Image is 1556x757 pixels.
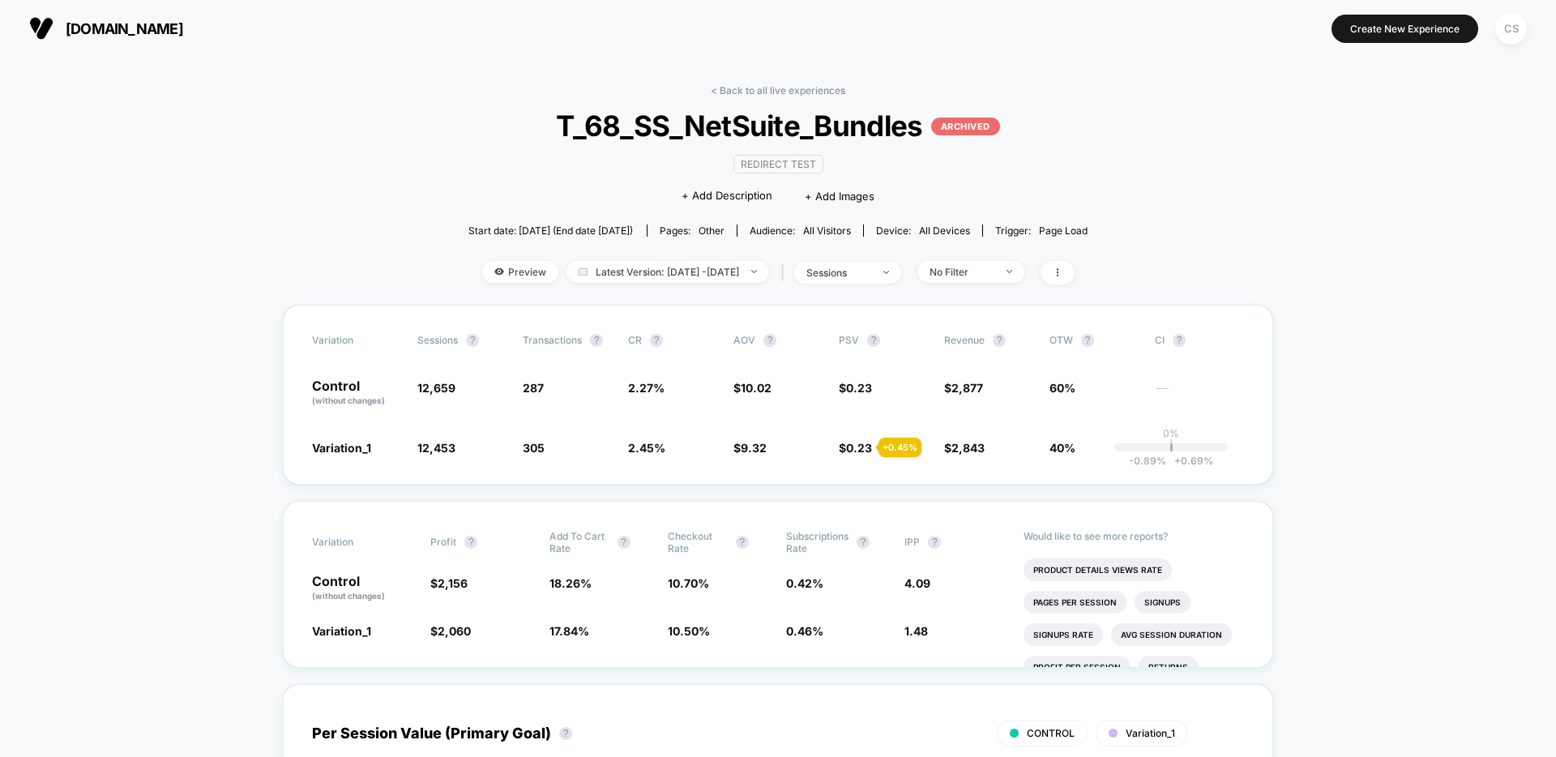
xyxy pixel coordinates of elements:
[711,84,845,96] a: < Back to all live experiences
[846,441,872,455] span: 0.23
[751,270,757,273] img: end
[417,334,458,346] span: Sessions
[66,20,183,37] span: [DOMAIN_NAME]
[741,381,772,395] span: 10.02
[549,576,592,590] span: 18.26 %
[1024,656,1131,678] li: Profit Per Session
[523,441,545,455] span: 305
[668,624,710,638] span: 10.50 %
[1126,727,1175,739] span: Variation_1
[867,334,880,347] button: ?
[312,334,401,347] span: Variation
[24,15,188,41] button: [DOMAIN_NAME]
[1139,656,1198,678] li: Returns
[1129,455,1166,467] span: -0.89 %
[806,267,871,279] div: sessions
[777,261,794,284] span: |
[904,536,920,548] span: IPP
[944,334,985,346] span: Revenue
[1169,439,1173,451] p: |
[846,381,872,395] span: 0.23
[559,727,572,740] button: ?
[1495,13,1527,45] div: CS
[805,190,874,203] span: + Add Images
[438,624,471,638] span: 2,060
[1049,441,1075,455] span: 40%
[417,441,455,455] span: 12,453
[430,536,456,548] span: Profit
[733,155,823,173] span: Redirect Test
[839,381,872,395] span: $
[1007,270,1012,273] img: end
[1490,12,1532,45] button: CS
[1135,591,1191,614] li: Signups
[312,591,385,601] span: (without changes)
[579,267,588,276] img: calendar
[736,536,749,549] button: ?
[750,225,851,237] div: Audience:
[430,576,468,590] span: $
[312,575,414,602] p: Control
[499,109,1057,143] span: T_68_SS_NetSuite_Bundles
[878,438,921,457] div: + 0.45 %
[951,381,983,395] span: 2,877
[733,334,755,346] span: AOV
[951,441,985,455] span: 2,843
[1024,623,1103,646] li: Signups Rate
[699,225,725,237] span: other
[919,225,970,237] span: all devices
[549,530,609,554] span: Add To Cart Rate
[928,536,941,549] button: ?
[741,441,767,455] span: 9.32
[312,441,371,455] span: Variation_1
[482,261,558,283] span: Preview
[549,624,589,638] span: 17.84 %
[1081,334,1094,347] button: ?
[1049,381,1075,395] span: 60%
[1163,427,1179,439] p: 0%
[523,381,544,395] span: 287
[733,441,767,455] span: $
[786,576,823,590] span: 0.42 %
[786,624,823,638] span: 0.46 %
[1024,591,1126,614] li: Pages Per Session
[1174,455,1181,467] span: +
[628,334,642,346] span: CR
[863,225,982,237] span: Device:
[931,118,1000,135] p: ARCHIVED
[312,379,401,407] p: Control
[590,334,603,347] button: ?
[839,441,872,455] span: $
[857,536,870,549] button: ?
[566,261,769,283] span: Latest Version: [DATE] - [DATE]
[466,334,479,347] button: ?
[668,530,728,554] span: Checkout Rate
[312,530,401,554] span: Variation
[438,576,468,590] span: 2,156
[650,334,663,347] button: ?
[1039,225,1088,237] span: Page Load
[839,334,859,346] span: PSV
[993,334,1006,347] button: ?
[904,624,928,638] span: 1.48
[1332,15,1478,43] button: Create New Experience
[930,266,994,278] div: No Filter
[464,536,477,549] button: ?
[1173,334,1186,347] button: ?
[660,225,725,237] div: Pages:
[904,576,930,590] span: 4.09
[1024,558,1172,581] li: Product Details Views Rate
[1027,727,1075,739] span: CONTROL
[682,188,772,204] span: + Add Description
[1049,334,1139,347] span: OTW
[618,536,631,549] button: ?
[1024,530,1245,542] p: Would like to see more reports?
[312,624,371,638] span: Variation_1
[1155,334,1244,347] span: CI
[763,334,776,347] button: ?
[523,334,582,346] span: Transactions
[430,624,471,638] span: $
[29,16,53,41] img: Visually logo
[468,225,633,237] span: Start date: [DATE] (End date [DATE])
[1111,623,1232,646] li: Avg Session Duration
